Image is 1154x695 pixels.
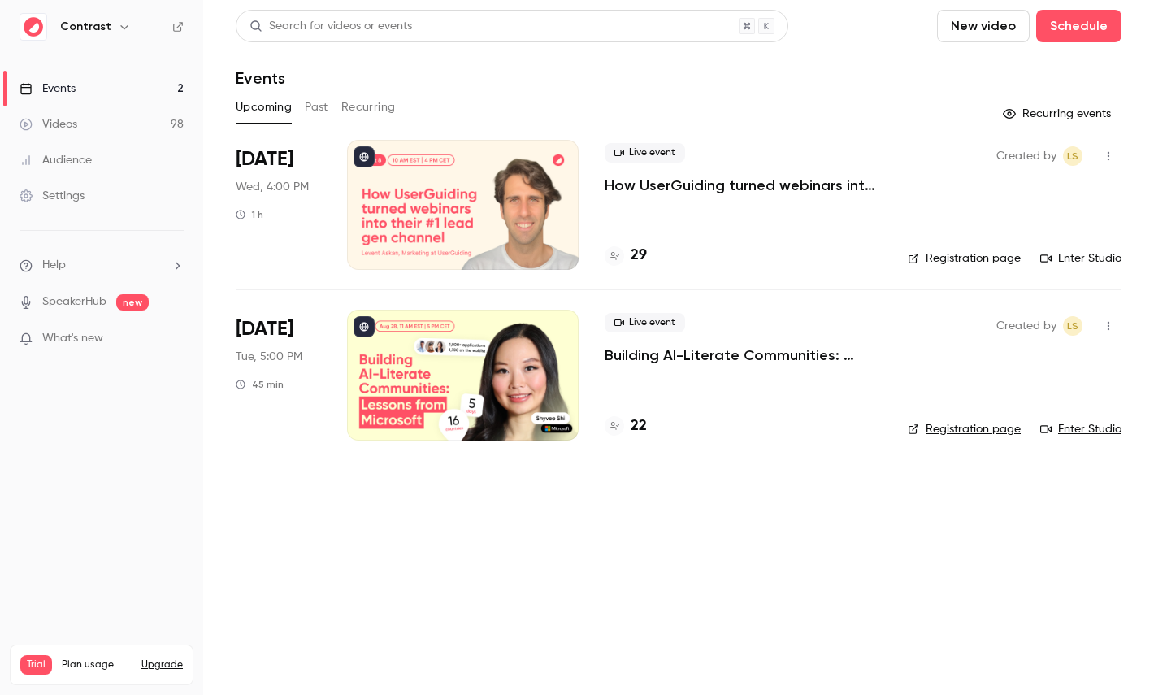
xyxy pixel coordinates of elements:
h6: Contrast [60,19,111,35]
span: [DATE] [236,316,293,342]
span: LS [1067,316,1078,336]
div: Dec 9 Tue, 11:00 AM (America/New York) [236,310,321,440]
a: Enter Studio [1040,250,1121,267]
button: Schedule [1036,10,1121,42]
span: Lusine Sargsyan [1063,146,1082,166]
a: 29 [605,245,647,267]
button: Upcoming [236,94,292,120]
span: Tue, 5:00 PM [236,349,302,365]
span: Trial [20,655,52,675]
div: Audience [20,152,92,168]
div: Settings [20,188,85,204]
div: Oct 8 Wed, 10:00 AM (America/New York) [236,140,321,270]
span: Wed, 4:00 PM [236,179,309,195]
span: What's new [42,330,103,347]
span: Help [42,257,66,274]
a: How UserGuiding turned webinars into their #1 lead gen channel [605,176,882,195]
button: New video [937,10,1030,42]
a: SpeakerHub [42,293,106,311]
span: Created by [996,146,1056,166]
a: Registration page [908,250,1021,267]
a: Registration page [908,421,1021,437]
span: new [116,294,149,311]
span: Created by [996,316,1056,336]
a: Enter Studio [1040,421,1121,437]
span: Plan usage [62,658,132,671]
img: Contrast [20,14,46,40]
div: 45 min [236,378,284,391]
div: 1 h [236,208,263,221]
span: [DATE] [236,146,293,172]
h1: Events [236,68,285,88]
div: Search for videos or events [249,18,412,35]
button: Recurring events [996,101,1121,127]
div: Events [20,80,76,97]
span: Live event [605,313,685,332]
h4: 29 [631,245,647,267]
li: help-dropdown-opener [20,257,184,274]
button: Past [305,94,328,120]
span: Live event [605,143,685,163]
div: Videos [20,116,77,132]
a: 22 [605,415,647,437]
span: LS [1067,146,1078,166]
button: Recurring [341,94,396,120]
button: Upgrade [141,658,183,671]
h4: 22 [631,415,647,437]
a: Building AI-Literate Communities: Lessons from Microsoft [605,345,882,365]
span: Lusine Sargsyan [1063,316,1082,336]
